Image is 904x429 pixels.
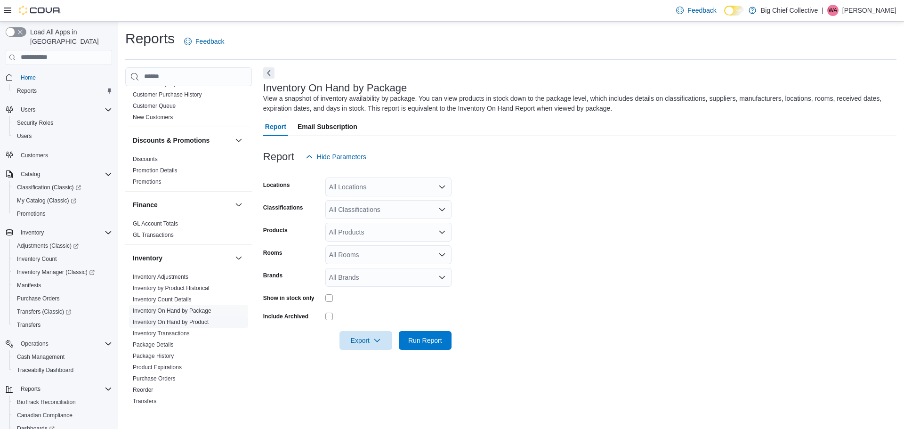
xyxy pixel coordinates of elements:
span: Promotions [13,208,112,219]
button: Purchase Orders [9,292,116,305]
a: Inventory Adjustments [133,274,188,280]
h3: Discounts & Promotions [133,136,210,145]
span: Transfers (Classic) [13,306,112,317]
a: Cash Management [13,351,68,363]
button: Catalog [2,168,116,181]
a: Discounts [133,156,158,162]
a: Adjustments (Classic) [13,240,82,251]
button: Discounts & Promotions [133,136,231,145]
button: Catalog [17,169,44,180]
a: Customer Purchase History [133,91,202,98]
span: Security Roles [13,117,112,129]
span: Adjustments (Classic) [17,242,79,250]
span: My Catalog (Classic) [17,197,76,204]
a: Classification (Classic) [9,181,116,194]
span: Transfers [13,319,112,331]
a: New Customers [133,114,173,121]
span: Inventory Count [17,255,57,263]
span: Inventory by Product Historical [133,284,210,292]
span: Home [17,72,112,83]
a: GL Transactions [133,232,174,238]
span: Canadian Compliance [13,410,112,421]
a: Inventory On Hand by Product [133,319,209,325]
span: Traceabilty Dashboard [17,366,73,374]
button: Open list of options [438,274,446,281]
a: Inventory by Product Historical [133,285,210,291]
span: Reports [13,85,112,97]
a: Home [17,72,40,83]
span: GL Transactions [133,231,174,239]
span: Report [265,117,286,136]
a: Canadian Compliance [13,410,76,421]
span: Inventory [17,227,112,238]
a: Promotions [133,178,161,185]
button: Reports [9,84,116,97]
h3: Report [263,151,294,162]
span: Hide Parameters [317,152,366,162]
label: Rooms [263,249,282,257]
a: Security Roles [13,117,57,129]
a: Inventory Manager (Classic) [9,266,116,279]
button: Reports [2,382,116,396]
input: Dark Mode [724,6,744,16]
span: Purchase Orders [13,293,112,304]
a: Classification (Classic) [13,182,85,193]
button: Inventory [2,226,116,239]
h1: Reports [125,29,175,48]
a: Transfers [133,398,156,405]
button: Users [9,130,116,143]
button: Transfers [9,318,116,332]
span: Users [17,132,32,140]
a: Reorder [133,387,153,393]
a: Inventory Manager (Classic) [13,267,98,278]
label: Show in stock only [263,294,315,302]
span: Operations [21,340,48,348]
span: BioTrack Reconciliation [17,398,76,406]
a: Inventory Transactions [133,330,190,337]
a: Purchase Orders [133,375,176,382]
span: BioTrack Reconciliation [13,397,112,408]
a: Purchase Orders [13,293,64,304]
span: Users [17,104,112,115]
button: Users [2,103,116,116]
span: Feedback [687,6,716,15]
span: Inventory Manager (Classic) [17,268,95,276]
label: Classifications [263,204,303,211]
div: View a snapshot of inventory availability by package. You can view products in stock down to the ... [263,94,892,113]
a: Package Details [133,341,174,348]
a: Promotion Details [133,167,178,174]
button: Open list of options [438,206,446,213]
span: Cash Management [13,351,112,363]
span: Users [13,130,112,142]
button: Finance [233,199,244,210]
button: Export [339,331,392,350]
div: Discounts & Promotions [125,154,252,191]
button: Next [263,67,274,79]
span: Run Report [408,336,442,345]
label: Brands [263,272,282,279]
span: Catalog [17,169,112,180]
span: My Catalog (Classic) [13,195,112,206]
span: Inventory Adjustments [133,273,188,281]
button: BioTrack Reconciliation [9,396,116,409]
a: Adjustments (Classic) [9,239,116,252]
h3: Finance [133,200,158,210]
a: GL Account Totals [133,220,178,227]
a: Inventory Count Details [133,296,192,303]
button: Inventory [233,252,244,264]
a: Inventory On Hand by Package [133,308,211,314]
button: Hide Parameters [302,147,370,166]
button: Open list of options [438,183,446,191]
h3: Inventory On Hand by Package [263,82,407,94]
button: Traceabilty Dashboard [9,364,116,377]
a: Customers [17,150,52,161]
button: Operations [17,338,52,349]
span: Traceabilty Dashboard [13,364,112,376]
a: My Catalog (Classic) [9,194,116,207]
span: Package History [133,352,174,360]
button: Inventory [133,253,231,263]
a: Manifests [13,280,45,291]
span: Reports [21,385,40,393]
